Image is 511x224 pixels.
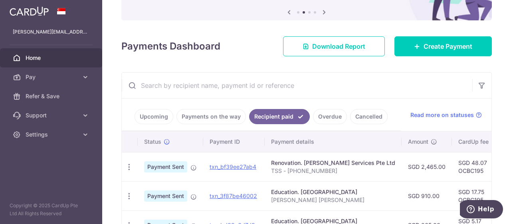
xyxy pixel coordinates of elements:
span: Read more on statuses [410,111,474,119]
td: SGD 17.75 OCBC195 [452,181,504,210]
a: Recipient paid [249,109,310,124]
iframe: Opens a widget where you can find more information [460,200,503,220]
a: txn_3f87be46002 [210,192,257,199]
span: Create Payment [424,42,472,51]
p: [PERSON_NAME][EMAIL_ADDRESS][DOMAIN_NAME] [13,28,89,36]
span: Support [26,111,78,119]
span: Download Report [312,42,365,51]
img: CardUp [10,6,49,16]
a: Download Report [283,36,385,56]
a: Create Payment [394,36,492,56]
a: Upcoming [135,109,173,124]
th: Payment ID [203,131,265,152]
div: Renovation. [PERSON_NAME] Services Pte Ltd [271,159,395,167]
td: SGD 2,465.00 [402,152,452,181]
div: Education. [GEOGRAPHIC_DATA] [271,188,395,196]
span: Payment Sent [144,190,187,202]
a: Read more on statuses [410,111,482,119]
p: [PERSON_NAME] [PERSON_NAME] [271,196,395,204]
span: Home [26,54,78,62]
span: Status [144,138,161,146]
span: Pay [26,73,78,81]
a: Cancelled [350,109,388,124]
span: Amount [408,138,428,146]
input: Search by recipient name, payment id or reference [122,73,472,98]
span: CardUp fee [458,138,489,146]
td: SGD 48.07 OCBC195 [452,152,504,181]
td: SGD 910.00 [402,181,452,210]
h4: Payments Dashboard [121,39,220,54]
p: TSS - [PHONE_NUMBER] [271,167,395,175]
a: Overdue [313,109,347,124]
span: Refer & Save [26,92,78,100]
span: Settings [26,131,78,139]
a: Payments on the way [176,109,246,124]
span: Payment Sent [144,161,187,172]
th: Payment details [265,131,402,152]
a: txn_bf39ee27ab4 [210,163,256,170]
